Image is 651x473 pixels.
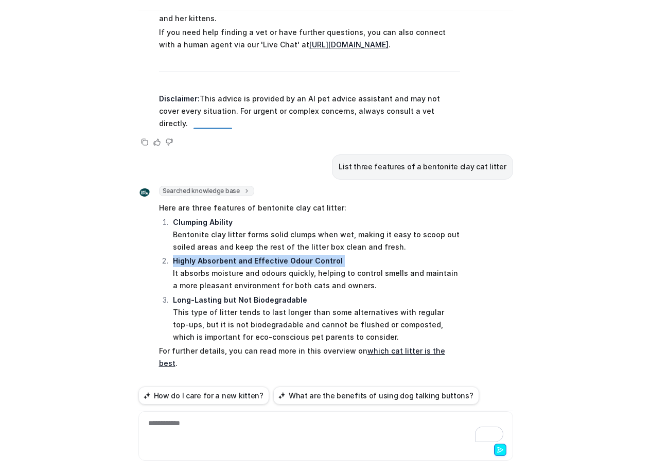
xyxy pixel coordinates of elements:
[141,418,511,442] div: To enrich screen reader interactions, please activate Accessibility in Grammarly extension settings
[159,345,460,370] p: For further details, you can read more in this overview on .
[173,216,460,253] p: Bentonite clay litter forms solid clumps when wet, making it easy to scoop out soiled areas and k...
[173,256,343,265] strong: Highly Absorbent and Effective Odour Control
[173,255,460,292] p: It absorbs moisture and odours quickly, helping to control smells and maintain a more pleasant en...
[159,26,460,51] p: If you need help finding a vet or have further questions, you can also connect with a human agent...
[138,186,151,199] img: Widget
[173,294,460,343] p: This type of litter tends to last longer than some alternatives with regular top-ups, but it is n...
[159,93,460,130] p: This advice is provided by an AI pet advice assistant and may not cover every situation. For urge...
[138,387,269,405] button: How do I care for a new kitten?
[339,161,506,173] p: List three features of a bentonite clay cat litter
[173,218,233,226] strong: Clumping Ability
[173,295,307,304] strong: Long-Lasting but Not Biodegradable
[159,186,254,196] span: Searched knowledge base
[273,387,479,405] button: What are the benefits of using dog talking buttons?
[159,94,200,103] strong: Disclaimer:
[159,202,460,214] p: Here are three features of bentonite clay cat litter:
[309,40,389,49] a: [URL][DOMAIN_NAME]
